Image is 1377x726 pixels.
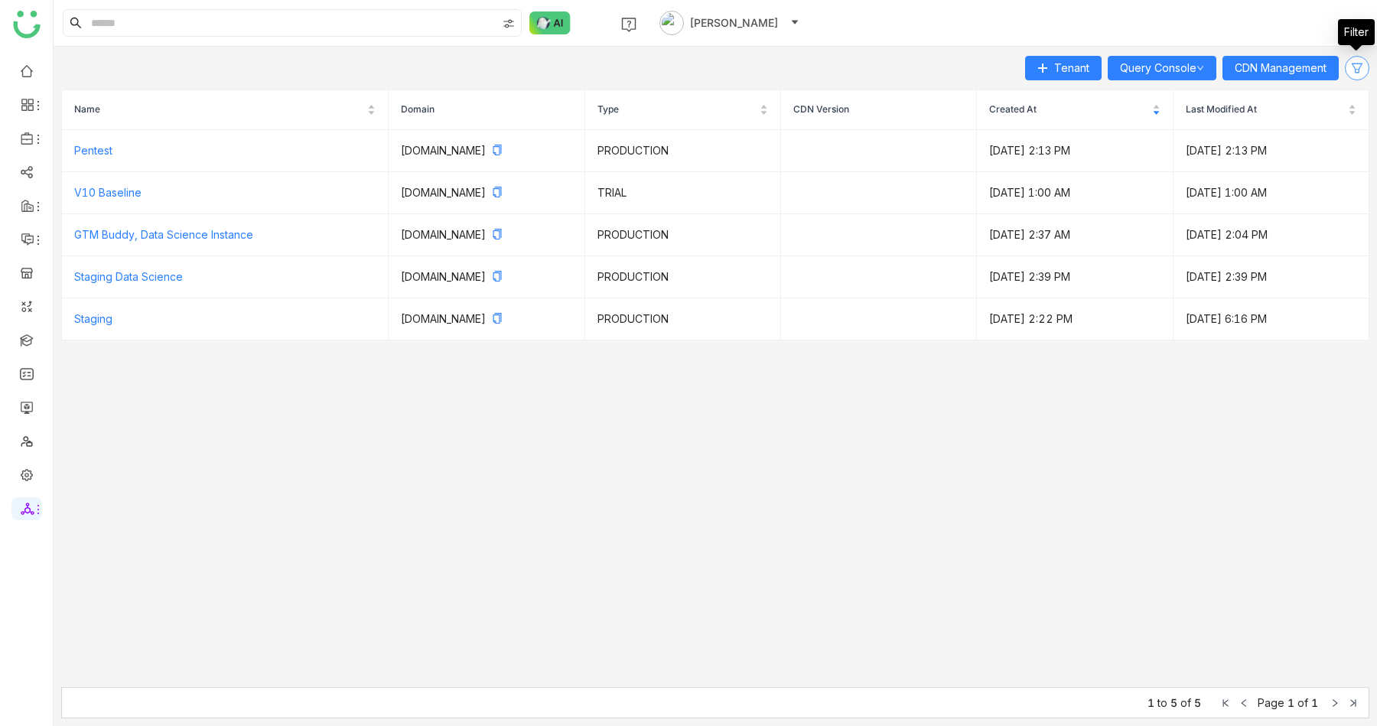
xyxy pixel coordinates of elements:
[781,90,977,130] th: CDN Version
[1174,214,1369,256] td: [DATE] 2:04 PM
[1025,56,1102,80] button: Tenant
[585,298,781,340] td: PRODUCTION
[1287,696,1294,709] span: 1
[13,11,41,38] img: logo
[401,226,571,243] p: [DOMAIN_NAME]
[74,228,253,241] a: GTM Buddy, Data Science Instance
[74,144,112,157] a: Pentest
[977,298,1173,340] td: [DATE] 2:22 PM
[585,256,781,298] td: PRODUCTION
[1120,61,1204,74] a: Query Console
[1311,696,1318,709] span: 1
[401,311,571,327] p: [DOMAIN_NAME]
[401,142,571,159] p: [DOMAIN_NAME]
[1157,696,1167,709] span: to
[1297,696,1308,709] span: of
[1174,130,1369,172] td: [DATE] 2:13 PM
[1194,696,1201,709] span: 5
[503,18,515,30] img: search-type.svg
[1235,60,1327,77] span: CDN Management
[621,17,636,32] img: help.svg
[585,214,781,256] td: PRODUCTION
[1258,696,1284,709] span: Page
[1108,56,1216,80] button: Query Console
[690,15,778,31] span: [PERSON_NAME]
[74,186,142,199] a: V10 Baseline
[656,11,802,35] button: [PERSON_NAME]
[401,269,571,285] p: [DOMAIN_NAME]
[1180,696,1191,709] span: of
[585,172,781,214] td: TRIAL
[977,172,1173,214] td: [DATE] 1:00 AM
[585,130,781,172] td: PRODUCTION
[1222,56,1339,80] button: CDN Management
[389,90,584,130] th: Domain
[1174,298,1369,340] td: [DATE] 6:16 PM
[401,184,571,201] p: [DOMAIN_NAME]
[1054,60,1089,77] span: Tenant
[1170,696,1177,709] span: 5
[977,130,1173,172] td: [DATE] 2:13 PM
[977,256,1173,298] td: [DATE] 2:39 PM
[74,312,112,325] a: Staging
[529,11,571,34] img: ask-buddy-normal.svg
[977,214,1173,256] td: [DATE] 2:37 AM
[74,270,183,283] a: Staging Data Science
[1174,172,1369,214] td: [DATE] 1:00 AM
[1338,19,1375,45] div: Filter
[1147,696,1154,709] span: 1
[1174,256,1369,298] td: [DATE] 2:39 PM
[659,11,684,35] img: avatar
